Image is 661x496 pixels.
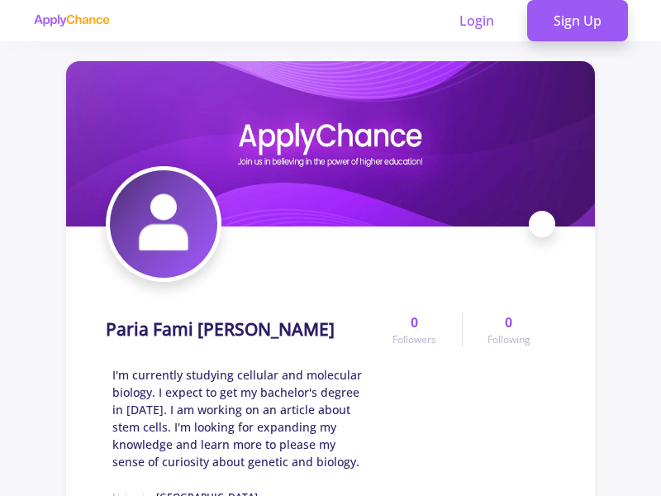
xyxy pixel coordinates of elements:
span: 0 [505,312,512,332]
span: 0 [411,312,418,332]
img: applychance logo text only [33,14,110,27]
span: I'm currently studying cellular and molecular biology. I expect to get my bachelor's degree in [D... [112,366,368,470]
span: Following [487,332,530,347]
h1: Paria Fami [PERSON_NAME] [106,319,335,340]
span: Followers [392,332,436,347]
img: Paria Fami Tafreshi avatar [110,170,217,278]
a: 0Following [462,312,555,347]
img: Paria Fami Tafreshi cover image [66,61,595,227]
a: 0Followers [368,312,461,347]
